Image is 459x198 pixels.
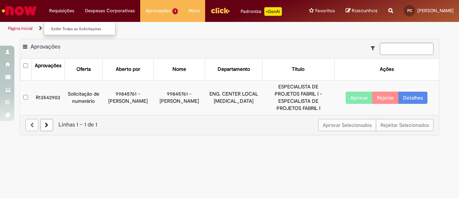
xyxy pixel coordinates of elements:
button: Aprovar [346,92,373,104]
span: Requisições [49,7,74,14]
td: Solicitação de numerário [65,80,103,115]
a: Rascunhos [346,8,378,14]
i: Mostrar filtros para: Suas Solicitações [371,46,378,51]
p: +GenAi [264,7,282,16]
span: Despesas Corporativas [85,7,135,14]
th: Aprovações [31,59,65,80]
button: Rejeitar [372,92,399,104]
span: 1 [172,8,178,14]
a: Detalhes [398,92,427,104]
td: 99845761 - [PERSON_NAME] [153,80,205,115]
span: Favoritos [315,7,335,14]
span: Aprovações [30,43,60,50]
div: Ações [380,66,394,73]
img: ServiceNow [1,4,38,18]
td: ESPECIALISTA DE PROJETOS FABRIL I - ESPECIALISTA DE PROJETOS FABRIL I [262,80,335,115]
ul: Trilhas de página [5,22,301,35]
div: Padroniza [241,7,282,16]
div: Título [292,66,304,73]
span: PC [407,8,412,13]
span: Aprovações [146,7,171,14]
div: Departamento [218,66,250,73]
ul: Requisições [44,22,115,35]
td: ENG. CENTER LOCAL [MEDICAL_DATA] [205,80,262,115]
div: Aprovações [35,62,61,69]
span: More [189,7,200,14]
td: 99845761 - [PERSON_NAME] [102,80,153,115]
img: click_logo_yellow_360x200.png [210,5,230,16]
div: Nome [172,66,186,73]
a: Exibir Todas as Solicitações [44,25,123,33]
span: Rascunhos [352,7,378,14]
a: Página inicial [8,26,33,31]
div: Oferta [76,66,91,73]
td: R13542903 [31,80,65,115]
div: Linhas 1 − 1 de 1 [25,121,434,129]
div: Aberto por [116,66,140,73]
span: [PERSON_NAME] [417,8,454,14]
